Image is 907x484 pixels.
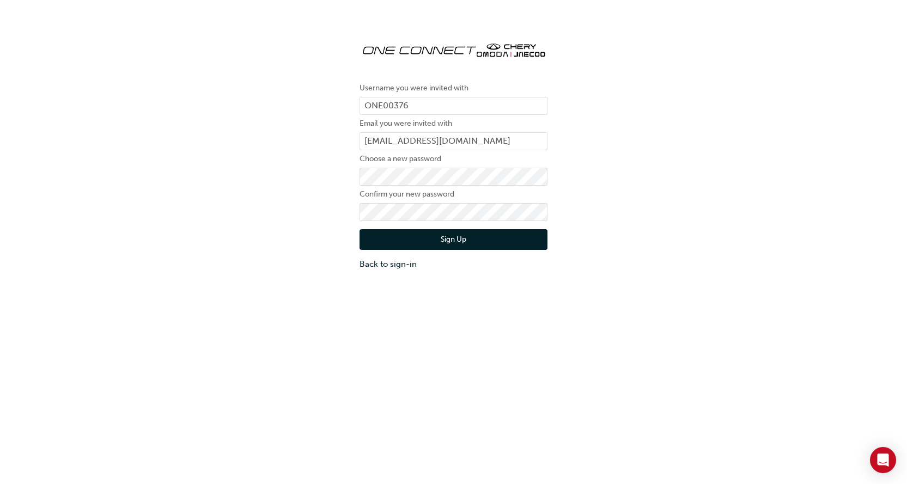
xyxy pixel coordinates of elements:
[870,447,896,473] div: Open Intercom Messenger
[360,258,547,271] a: Back to sign-in
[360,117,547,130] label: Email you were invited with
[360,188,547,201] label: Confirm your new password
[360,97,547,115] input: Username
[360,229,547,250] button: Sign Up
[360,33,547,65] img: oneconnect
[360,82,547,95] label: Username you were invited with
[360,152,547,166] label: Choose a new password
